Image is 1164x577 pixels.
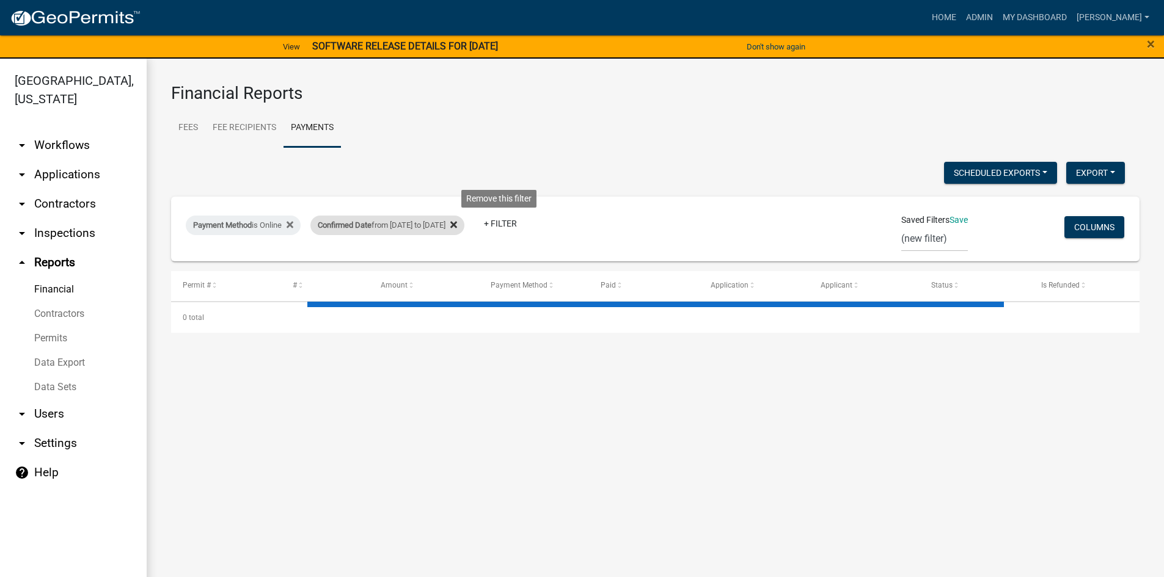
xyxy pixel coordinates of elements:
[15,167,29,182] i: arrow_drop_down
[318,220,372,230] span: Confirmed Date
[699,271,809,300] datatable-header-cell: Application
[479,271,589,300] datatable-header-cell: Payment Method
[461,190,536,208] div: Remove this filter
[15,255,29,270] i: arrow_drop_up
[368,271,478,300] datatable-header-cell: Amount
[381,281,408,289] span: Amount
[998,6,1072,29] a: My Dashboard
[920,271,1030,300] datatable-header-cell: Status
[1147,37,1155,51] button: Close
[186,216,301,235] div: is Online
[601,281,616,289] span: Paid
[821,281,852,289] span: Applicant
[183,281,211,289] span: Permit #
[950,215,968,225] a: Save
[15,197,29,211] i: arrow_drop_down
[1030,271,1140,300] datatable-header-cell: Is Refunded
[171,83,1140,104] h3: Financial Reports
[491,281,547,289] span: Payment Method
[1064,216,1124,238] button: Columns
[171,271,281,300] datatable-header-cell: Permit #
[171,302,1140,333] div: 0 total
[1072,6,1154,29] a: [PERSON_NAME]
[281,271,368,300] datatable-header-cell: #
[474,212,527,234] a: + Filter
[961,6,998,29] a: Admin
[278,37,305,57] a: View
[205,109,284,148] a: Fee Recipients
[310,216,464,235] div: from [DATE] to [DATE]
[171,109,205,148] a: Fees
[1066,162,1125,184] button: Export
[312,40,498,52] strong: SOFTWARE RELEASE DETAILS FOR [DATE]
[284,109,341,148] a: Payments
[15,465,29,480] i: help
[809,271,919,300] datatable-header-cell: Applicant
[15,407,29,421] i: arrow_drop_down
[931,281,953,289] span: Status
[293,281,297,289] span: #
[15,436,29,451] i: arrow_drop_down
[589,271,699,300] datatable-header-cell: Paid
[193,220,252,230] span: Payment Method
[742,37,810,57] button: Don't show again
[15,226,29,241] i: arrow_drop_down
[1041,281,1080,289] span: Is Refunded
[927,6,961,29] a: Home
[1147,35,1155,53] span: ×
[901,214,950,227] span: Saved Filters
[15,138,29,153] i: arrow_drop_down
[711,281,749,289] span: Application
[944,162,1057,184] button: Scheduled Exports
